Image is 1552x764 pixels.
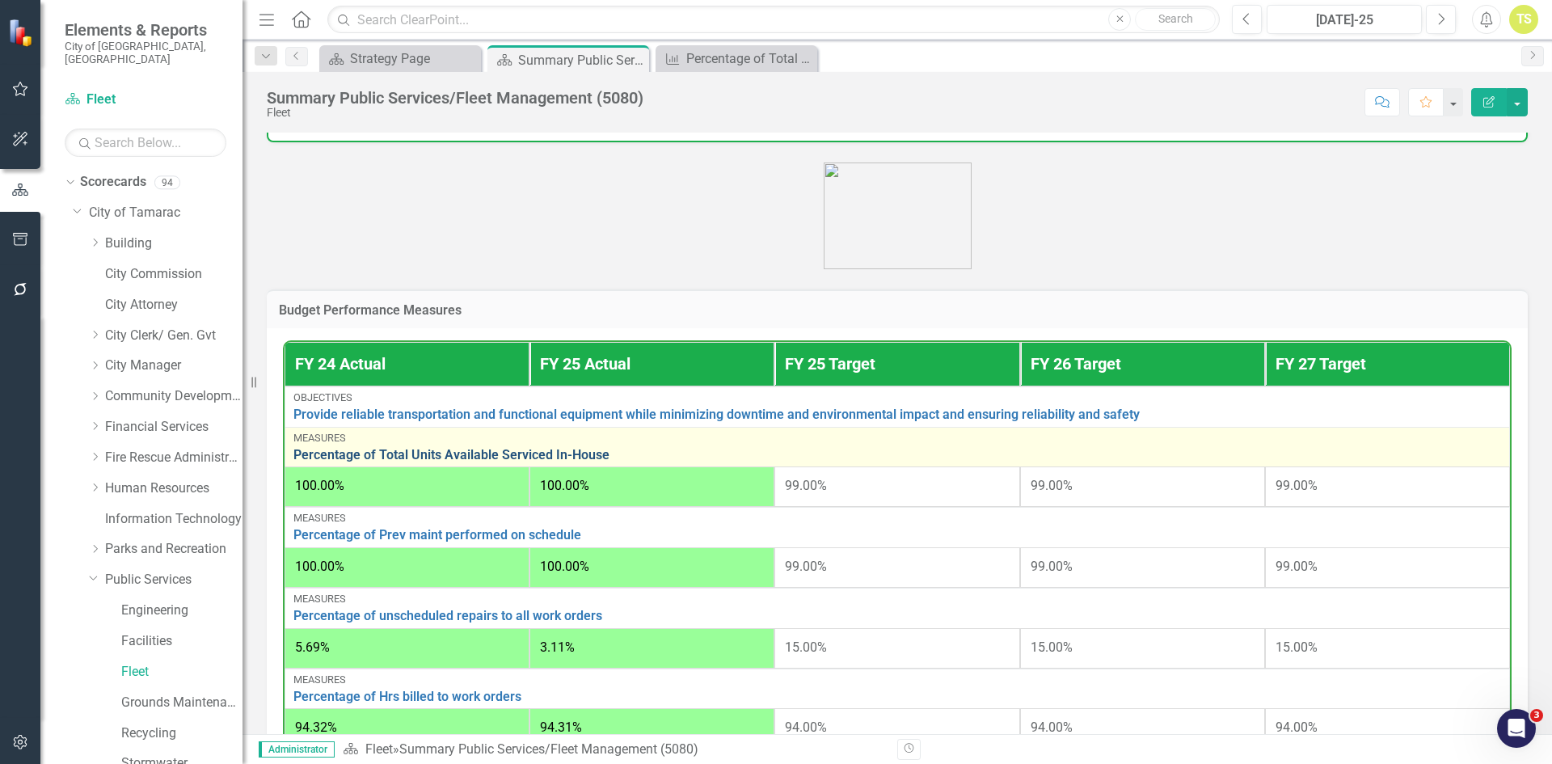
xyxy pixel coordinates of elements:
span: 99.00% [1276,478,1318,493]
span: 99.00% [785,559,827,574]
a: Information Technology [105,510,242,529]
input: Search Below... [65,129,226,157]
td: Double-Click to Edit Right Click for Context Menu [285,386,1510,427]
button: Search [1135,8,1216,31]
a: Provide reliable transportation and functional equipment while minimizing downtime and environmen... [293,407,1501,422]
a: City Commission [105,265,242,284]
a: Percentage of Hrs billed to work orders [293,690,1501,704]
div: 94 [154,175,180,189]
a: Grounds Maintenance [121,694,242,712]
span: 99.00% [1276,559,1318,574]
span: 15.00% [785,639,827,655]
span: 3 [1530,709,1543,722]
td: Double-Click to Edit Right Click for Context Menu [285,588,1510,628]
small: City of [GEOGRAPHIC_DATA], [GEOGRAPHIC_DATA] [65,40,226,66]
span: 100.00% [295,559,344,574]
span: Administrator [259,741,335,758]
h3: Budget Performance Measures [279,303,1516,318]
div: Summary Public Services/Fleet Management (5080) [267,89,643,107]
a: City Attorney [105,296,242,314]
span: 99.00% [1031,559,1073,574]
span: 100.00% [295,478,344,493]
div: Summary Public Services/Fleet Management (5080) [399,741,698,757]
td: Double-Click to Edit Right Click for Context Menu [285,427,1510,467]
a: Financial Services [105,418,242,437]
a: City Clerk/ Gen. Gvt [105,327,242,345]
a: City Manager [105,357,242,375]
div: Strategy Page [350,49,477,69]
button: TS [1509,5,1538,34]
span: 100.00% [540,478,589,493]
span: 94.31% [540,720,582,735]
a: City of Tamarac [89,204,242,222]
span: Search [1158,12,1193,25]
a: Percentage of Total Units Available Serviced In-House [660,49,813,69]
div: Measures [293,513,1501,524]
div: Measures [293,593,1501,605]
a: Community Development [105,387,242,406]
span: Elements & Reports [65,20,226,40]
a: Percentage of Prev maint performed on schedule [293,528,1501,542]
img: ClearPoint Strategy [8,18,36,46]
div: » [343,741,885,759]
a: Fleet [121,663,242,682]
a: Parks and Recreation [105,540,242,559]
span: 94.00% [1276,720,1318,735]
span: 99.00% [1031,478,1073,493]
div: Fleet [267,107,643,119]
a: Recycling [121,724,242,743]
div: Objectives [293,392,1501,403]
span: 94.00% [1031,720,1073,735]
a: Building [105,234,242,253]
div: Measures [293,433,1501,444]
td: Double-Click to Edit Right Click for Context Menu [285,669,1510,709]
a: Human Resources [105,479,242,498]
div: Summary Public Services/Fleet Management (5080) [518,50,645,70]
span: 15.00% [1031,639,1073,655]
span: 94.00% [785,720,827,735]
a: Public Services [105,571,242,589]
span: 100.00% [540,559,589,574]
a: Facilities [121,632,242,651]
a: Fleet [365,741,393,757]
span: 3.11% [540,639,575,655]
a: Fleet [65,91,226,109]
a: Percentage of unscheduled repairs to all work orders [293,609,1501,623]
a: Engineering [121,601,242,620]
a: Percentage of Total Units Available Serviced In-House [293,448,1501,462]
iframe: Intercom live chat [1497,709,1536,748]
span: 5.69% [295,639,330,655]
td: Double-Click to Edit Right Click for Context Menu [285,507,1510,547]
button: [DATE]-25 [1267,5,1422,34]
img: Fleet%20Services%20photo.jpg [824,163,972,269]
div: [DATE]-25 [1272,11,1416,30]
a: Strategy Page [323,49,477,69]
div: Measures [293,674,1501,686]
a: Fire Rescue Administration [105,449,242,467]
span: 99.00% [785,478,827,493]
span: 15.00% [1276,639,1318,655]
a: Scorecards [80,173,146,192]
input: Search ClearPoint... [327,6,1220,34]
div: Percentage of Total Units Available Serviced In-House [686,49,813,69]
span: 94.32% [295,720,337,735]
